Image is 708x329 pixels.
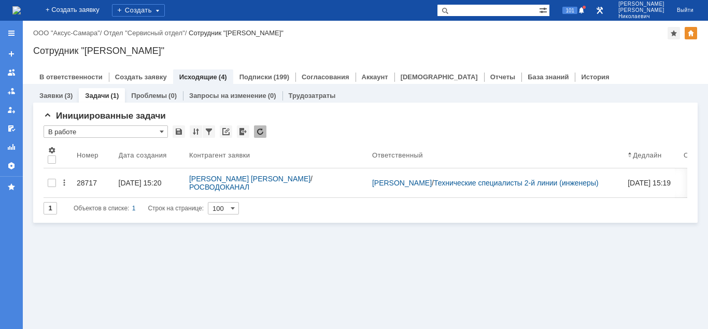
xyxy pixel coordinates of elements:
a: Технические специалисты 2-й линии (инженеры) [434,179,599,187]
a: База знаний [528,73,569,81]
a: [DATE] 15:19 [624,173,679,193]
a: Запросы на изменение [189,92,266,99]
a: Настройки [3,158,20,174]
div: 28717 [77,179,110,187]
a: [PERSON_NAME] [372,179,432,187]
div: Номер [77,151,98,159]
div: / [33,29,104,37]
a: РОСВОДОКАНАЛ [189,183,249,191]
a: Подписки [239,73,272,81]
img: logo [12,6,21,15]
div: Создать [112,4,165,17]
span: Объектов в списке: [74,205,129,212]
a: [PERSON_NAME] [PERSON_NAME] [189,175,310,183]
div: Сотрудник "[PERSON_NAME]" [33,46,698,56]
a: Заявки в моей ответственности [3,83,20,99]
a: Исходящие [179,73,217,81]
a: Отчеты [490,73,516,81]
th: Дата создания [115,142,185,168]
span: [PERSON_NAME] [618,1,664,7]
div: Ответственный [372,151,423,159]
i: Строк на странице: [74,202,204,214]
th: Ответственный [368,142,624,168]
span: Инициированные задачи [44,111,166,121]
div: Сохранить вид [173,125,185,138]
div: Действия [60,179,68,187]
a: В ответственности [39,73,103,81]
div: (1) [110,92,119,99]
div: (0) [268,92,276,99]
div: Дата создания [119,151,167,159]
span: [PERSON_NAME] [618,7,664,13]
a: Аккаунт [362,73,388,81]
a: Согласования [302,73,349,81]
a: Перейти в интерфейс администратора [593,4,606,17]
a: История [581,73,609,81]
span: Николаевич [618,13,664,20]
span: Настройки [48,146,56,154]
div: Скопировать ссылку на список [220,125,232,138]
span: 101 [562,7,577,14]
div: Сотрудник "[PERSON_NAME]" [189,29,284,37]
a: Заявки [39,92,63,99]
a: Проблемы [131,92,167,99]
span: Расширенный поиск [539,5,549,15]
a: 28717 [73,173,115,193]
a: Заявки на командах [3,64,20,81]
div: (0) [168,92,177,99]
a: Мои согласования [3,120,20,137]
th: Контрагент заявки [185,142,368,168]
div: Обновлять список [254,125,266,138]
div: Экспорт списка [237,125,249,138]
a: [DEMOGRAPHIC_DATA] [401,73,478,81]
div: Сортировка... [190,125,202,138]
div: [DATE] 15:19 [628,179,671,187]
a: Отчеты [3,139,20,155]
div: (3) [64,92,73,99]
a: Перейти на домашнюю страницу [12,6,21,15]
a: Создать заявку [3,46,20,62]
th: Номер [73,142,115,168]
a: Создать заявку [115,73,167,81]
div: [DATE] 15:20 [119,179,162,187]
div: Фильтрация... [203,125,215,138]
div: / [104,29,189,37]
div: / [189,175,364,191]
div: Контрагент заявки [189,151,253,159]
div: / [372,179,619,187]
a: Отдел "Сервисный отдел" [104,29,185,37]
div: 1 [132,202,136,214]
div: (4) [219,73,227,81]
a: Задачи [85,92,109,99]
th: Дедлайн [624,142,679,168]
div: Изменить домашнюю страницу [685,27,697,39]
div: Добавить в избранное [668,27,680,39]
div: Дедлайн [633,151,661,159]
div: (199) [274,73,289,81]
a: Мои заявки [3,102,20,118]
a: ООО "Аксус-Самара" [33,29,100,37]
a: [DATE] 15:20 [115,173,185,193]
a: Трудозатраты [289,92,336,99]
